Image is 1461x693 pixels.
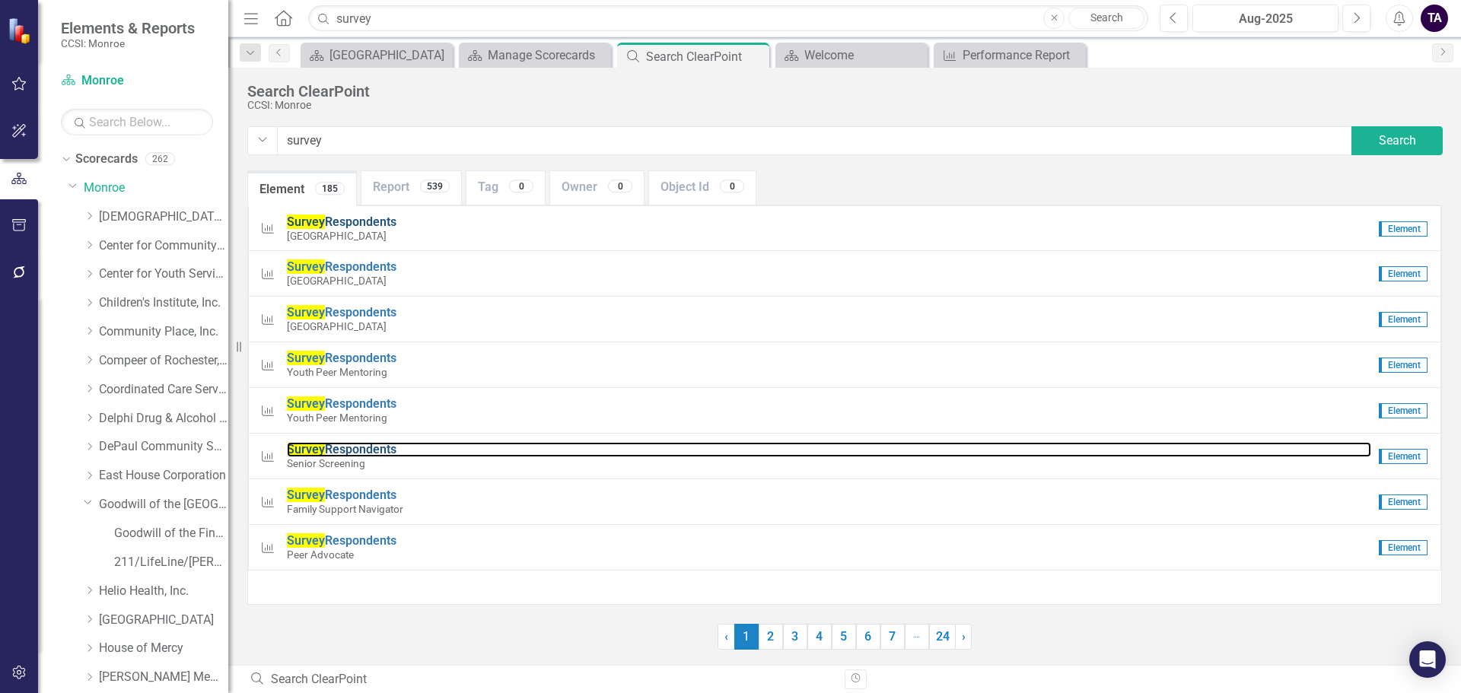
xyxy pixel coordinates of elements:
[61,19,195,37] span: Elements & Reports
[287,259,1371,275] a: SurveyRespondents
[287,351,325,365] span: Survey
[250,671,833,688] div: Search ClearPoint
[99,640,228,657] a: House of Mercy
[287,533,325,548] span: Survey
[287,488,325,502] span: Survey
[1379,494,1428,510] span: Element
[99,208,228,226] a: [DEMOGRAPHIC_DATA] Charities Family & Community Services
[99,669,228,686] a: [PERSON_NAME] Memorial Institute, Inc.
[804,46,924,65] div: Welcome
[287,275,1371,288] small: [GEOGRAPHIC_DATA]
[287,215,325,229] span: Survey
[937,46,1082,65] a: Performance Report
[99,381,228,399] a: Coordinated Care Services Inc.
[509,180,533,192] div: 0
[329,46,449,65] div: [GEOGRAPHIC_DATA]
[308,5,1148,32] input: Search ClearPoint...
[99,237,228,255] a: Center for Community Alternatives
[1379,540,1428,555] span: Element
[724,629,728,644] span: ‹
[287,442,325,456] span: Survey
[114,525,228,542] a: Goodwill of the Finger Lakes (MCOMH Internal)
[247,83,634,100] div: Search ClearPoint
[759,624,783,650] a: 2
[99,496,228,513] a: Goodwill of the [GEOGRAPHIC_DATA]
[880,624,905,650] a: 7
[779,46,924,65] a: Welcome
[99,467,228,485] a: East House Corporation
[287,396,396,411] span: Respondents
[287,351,1371,366] a: SurveyRespondents
[287,488,1371,503] a: SurveyRespondents
[608,180,632,192] div: 0
[145,153,175,166] div: 262
[99,294,228,312] a: Children's Institute, Inc.
[962,629,966,644] span: ›
[287,259,396,274] span: Respondents
[287,351,396,365] span: Respondents
[287,457,1371,470] small: Senior Screening
[277,126,1353,155] input: Search for something...
[287,305,325,319] span: Survey
[550,171,644,204] a: Owner
[247,100,634,111] div: CCSI: Monroe
[304,46,449,65] a: [GEOGRAPHIC_DATA]
[99,265,228,283] a: Center for Youth Services, Inc.
[361,171,461,204] a: Report
[1379,449,1428,464] span: Element
[1379,358,1428,373] span: Element
[287,396,1371,412] a: SurveyRespondents
[1379,312,1428,327] span: Element
[963,46,1082,65] div: Performance Report
[8,17,34,44] img: ClearPoint Strategy
[61,109,213,135] input: Search Below...
[315,182,345,195] div: 185
[1379,266,1428,281] span: Element
[248,173,356,206] a: Element
[1379,221,1428,237] span: Element
[832,624,856,650] a: 5
[807,624,832,650] a: 4
[287,305,1371,320] a: SurveyRespondents
[1379,403,1428,418] span: Element
[287,305,396,319] span: Respondents
[287,442,1371,457] a: SurveyRespondents
[420,180,450,192] div: 539
[287,533,1371,548] a: SurveyRespondents
[287,320,1371,333] small: [GEOGRAPHIC_DATA]
[1192,5,1338,32] button: Aug-2025
[84,180,228,197] a: Monroe
[75,151,138,168] a: Scorecards
[99,352,228,370] a: Compeer of Rochester, Inc.
[649,171,756,204] a: Object Id
[287,442,396,456] span: Respondents
[61,72,213,90] a: Monroe
[1409,641,1446,678] div: Open Intercom Messenger
[488,46,607,65] div: Manage Scorecards
[99,323,228,341] a: Community Place, Inc.
[287,396,325,411] span: Survey
[287,230,1371,243] small: [GEOGRAPHIC_DATA]
[114,554,228,571] a: 211/LifeLine/[PERSON_NAME]
[1198,10,1333,28] div: Aug-2025
[783,624,807,650] a: 3
[61,37,195,49] small: CCSI: Monroe
[99,583,228,600] a: Helio Health, Inc.
[99,612,228,629] a: [GEOGRAPHIC_DATA]
[287,366,1371,379] small: Youth Peer Mentoring
[646,47,766,66] div: Search ClearPoint
[463,46,607,65] a: Manage Scorecards
[1421,5,1448,32] button: TA
[287,533,396,548] span: Respondents
[720,180,744,192] div: 0
[287,488,396,502] span: Respondents
[287,215,1371,230] a: SurveyRespondents
[1068,8,1144,29] a: Search
[287,215,396,229] span: Respondents
[99,438,228,456] a: DePaul Community Services, lnc.
[287,548,1371,561] small: Peer Advocate
[466,171,545,204] a: Tag
[734,624,759,650] span: 1
[1351,126,1443,155] button: Search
